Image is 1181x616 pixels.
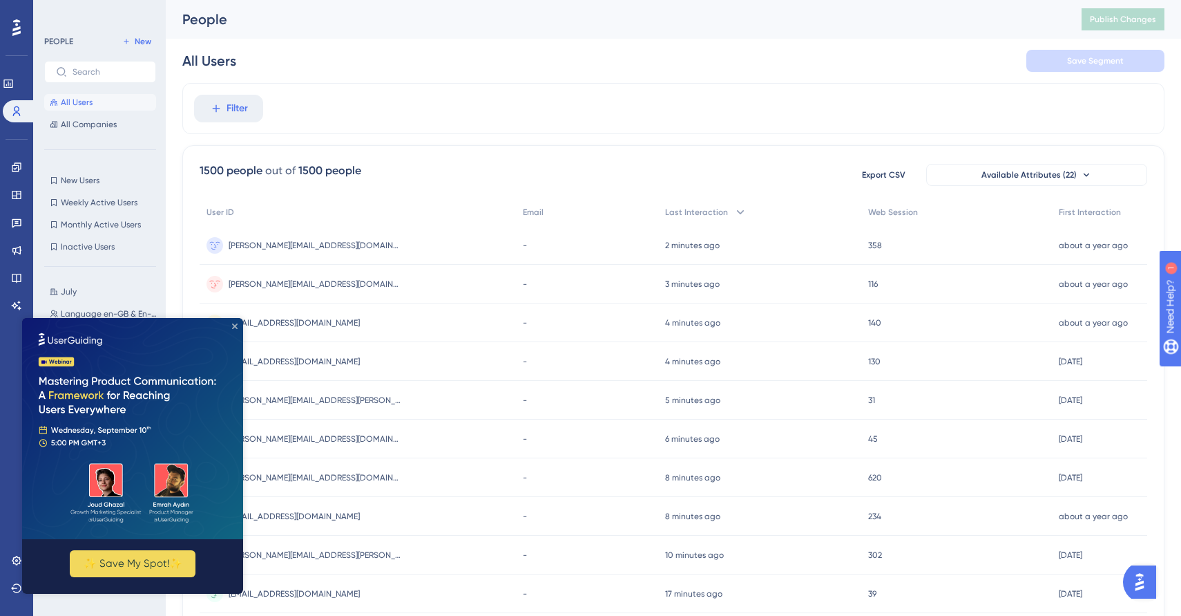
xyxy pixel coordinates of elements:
[665,473,720,483] time: 8 minutes ago
[523,472,527,483] span: -
[868,317,881,328] span: 140
[868,472,882,483] span: 620
[32,3,86,20] span: Need Help?
[73,67,144,77] input: Search
[665,434,720,444] time: 6 minutes ago
[523,511,527,522] span: -
[926,164,1147,186] button: Available Attributes (22)
[61,97,93,108] span: All Users
[229,433,401,445] span: [PERSON_NAME][EMAIL_ADDRESS][DOMAIN_NAME]
[1059,550,1082,560] time: [DATE]
[665,207,728,218] span: Last Interaction
[61,175,99,186] span: New Users
[981,169,1077,180] span: Available Attributes (22)
[523,588,527,599] span: -
[44,36,73,47] div: PEOPLE
[1059,357,1082,366] time: [DATE]
[265,162,296,179] div: out of
[229,279,401,290] span: [PERSON_NAME][EMAIL_ADDRESS][DOMAIN_NAME]
[1059,473,1082,483] time: [DATE]
[665,395,720,405] time: 5 minutes ago
[523,317,527,328] span: -
[665,318,720,328] time: 4 minutes ago
[44,216,156,233] button: Monthly Active Users
[229,395,401,406] span: [PERSON_NAME][EMAIL_ADDRESS][PERSON_NAME][DOMAIN_NAME]
[61,241,115,252] span: Inactive Users
[48,232,173,259] button: ✨ Save My Spot!✨
[194,95,263,122] button: Filter
[868,240,882,251] span: 358
[61,308,159,319] span: Language en-GB & En-US
[523,550,527,561] span: -
[1059,434,1082,444] time: [DATE]
[523,240,527,251] span: -
[665,279,720,289] time: 3 minutes ago
[523,395,527,406] span: -
[61,119,117,130] span: All Companies
[1059,207,1121,218] span: First Interaction
[44,283,164,300] button: July
[1026,50,1164,72] button: Save Segment
[1067,55,1124,66] span: Save Segment
[229,240,401,251] span: [PERSON_NAME][EMAIL_ADDRESS][DOMAIN_NAME]
[96,7,100,18] div: 1
[229,472,401,483] span: [PERSON_NAME][EMAIL_ADDRESS][DOMAIN_NAME]
[229,511,360,522] span: [EMAIL_ADDRESS][DOMAIN_NAME]
[207,207,234,218] span: User ID
[862,169,905,180] span: Export CSV
[44,239,156,255] button: Inactive Users
[298,162,361,179] div: 1500 people
[523,356,527,367] span: -
[868,433,878,445] span: 45
[868,207,918,218] span: Web Session
[1059,318,1128,328] time: about a year ago
[182,10,1047,29] div: People
[210,6,215,11] div: Close Preview
[227,100,248,117] span: Filter
[523,279,527,290] span: -
[44,94,156,111] button: All Users
[1059,512,1128,521] time: about a year ago
[182,51,236,71] div: All Users
[665,512,720,521] time: 8 minutes ago
[1123,561,1164,603] iframe: UserGuiding AI Assistant Launcher
[868,511,881,522] span: 234
[117,33,156,50] button: New
[44,172,156,189] button: New Users
[44,116,156,133] button: All Companies
[229,356,360,367] span: [EMAIL_ADDRESS][DOMAIN_NAME]
[665,550,724,560] time: 10 minutes ago
[44,194,156,211] button: Weekly Active Users
[200,162,262,179] div: 1500 people
[229,317,360,328] span: [EMAIL_ADDRESS][DOMAIN_NAME]
[1059,241,1128,250] time: about a year ago
[523,207,544,218] span: Email
[665,589,722,599] time: 17 minutes ago
[1059,279,1128,289] time: about a year ago
[135,36,151,47] span: New
[849,164,918,186] button: Export CSV
[1059,589,1082,599] time: [DATE]
[61,286,77,297] span: July
[665,241,720,250] time: 2 minutes ago
[868,279,878,290] span: 116
[61,219,141,230] span: Monthly Active Users
[868,588,876,599] span: 39
[44,306,164,322] button: Language en-GB & En-US
[868,550,882,561] span: 302
[1082,8,1164,30] button: Publish Changes
[1059,395,1082,405] time: [DATE]
[665,357,720,366] time: 4 minutes ago
[229,588,360,599] span: [EMAIL_ADDRESS][DOMAIN_NAME]
[523,433,527,445] span: -
[868,356,881,367] span: 130
[1090,14,1156,25] span: Publish Changes
[868,395,875,406] span: 31
[229,550,401,561] span: [PERSON_NAME][EMAIL_ADDRESS][PERSON_NAME][DOMAIN_NAME]
[61,197,137,208] span: Weekly Active Users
